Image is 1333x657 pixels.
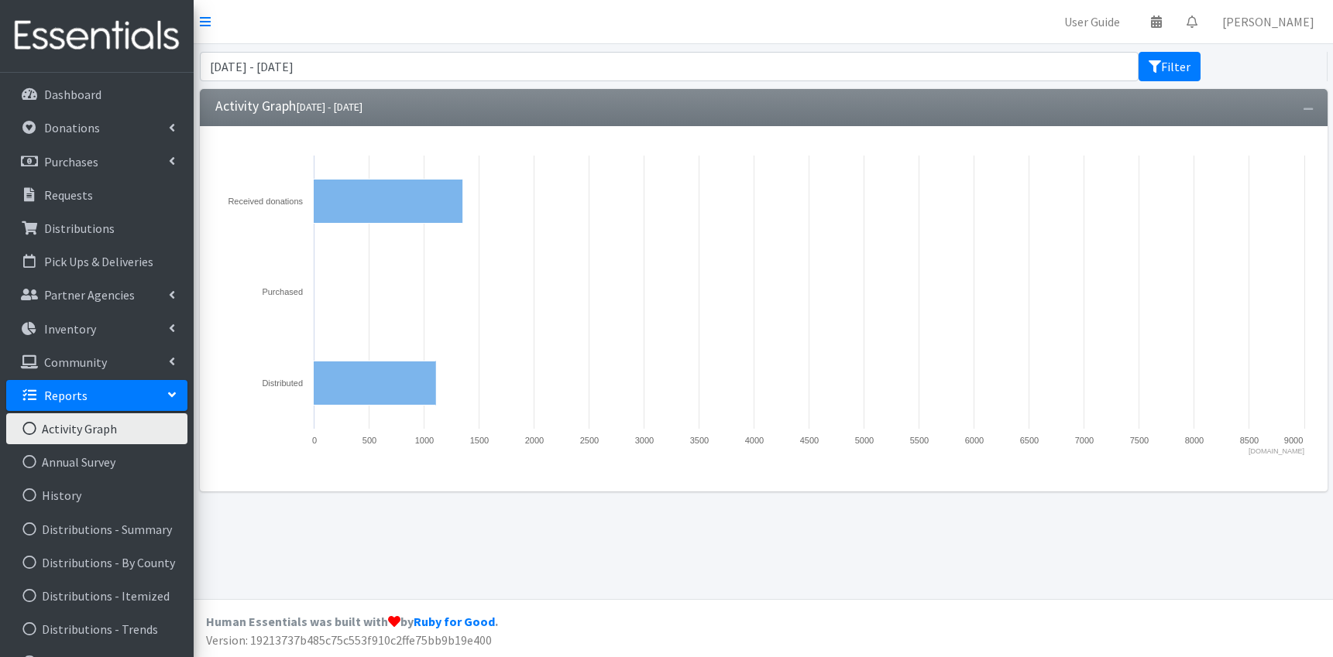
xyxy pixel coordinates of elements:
[1240,436,1259,445] text: 8500
[470,436,489,445] text: 1500
[6,146,187,177] a: Purchases
[1052,6,1132,37] a: User Guide
[6,380,187,411] a: Reports
[910,436,929,445] text: 5500
[44,221,115,236] p: Distributions
[6,279,187,310] a: Partner Agencies
[206,614,498,629] strong: Human Essentials was built with by .
[635,436,654,445] text: 3000
[6,112,187,143] a: Donations
[44,87,101,102] p: Dashboard
[1020,436,1039,445] text: 6500
[6,180,187,210] a: Requests
[745,436,764,445] text: 4000
[415,436,434,445] text: 1000
[6,614,187,645] a: Distributions - Trends
[6,79,187,110] a: Dashboard
[6,480,187,511] a: History
[362,436,376,445] text: 500
[6,10,187,62] img: HumanEssentials
[1284,436,1303,445] text: 9000
[44,120,100,135] p: Donations
[580,436,599,445] text: 2500
[6,447,187,477] a: Annual Survey
[6,514,187,545] a: Distributions - Summary
[44,187,93,203] p: Requests
[855,436,874,445] text: 5000
[215,98,362,115] h3: Activity Graph
[1130,436,1149,445] text: 7500
[44,388,88,403] p: Reports
[44,154,98,169] p: Purchases
[312,436,317,445] text: 0
[690,436,709,445] text: 3500
[44,321,96,337] p: Inventory
[44,287,135,303] p: Partner Agencies
[800,436,819,445] text: 4500
[1185,436,1204,445] text: 8000
[6,213,187,244] a: Distributions
[6,413,187,444] a: Activity Graph
[1139,52,1201,81] button: Filter
[965,436,984,445] text: 6000
[6,580,187,611] a: Distributions - Itemized
[44,354,107,370] p: Community
[262,378,303,388] text: Distributed
[296,100,362,114] small: [DATE] - [DATE]
[6,246,187,277] a: Pick Ups & Deliveries
[6,313,187,344] a: Inventory
[414,614,495,629] a: Ruby for Good
[1075,436,1094,445] text: 7000
[200,52,1139,81] input: January 1, 2011 - December 31, 2011
[525,436,544,445] text: 2000
[1210,6,1327,37] a: [PERSON_NAME]
[228,197,303,206] text: Received donations
[1249,447,1304,455] text: [DOMAIN_NAME]
[44,254,153,269] p: Pick Ups & Deliveries
[6,347,187,378] a: Community
[6,547,187,578] a: Distributions - By County
[262,287,303,296] text: Purchased
[206,632,492,648] span: Version: 19213737b485c75c553f910c2ffe75bb9b19e400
